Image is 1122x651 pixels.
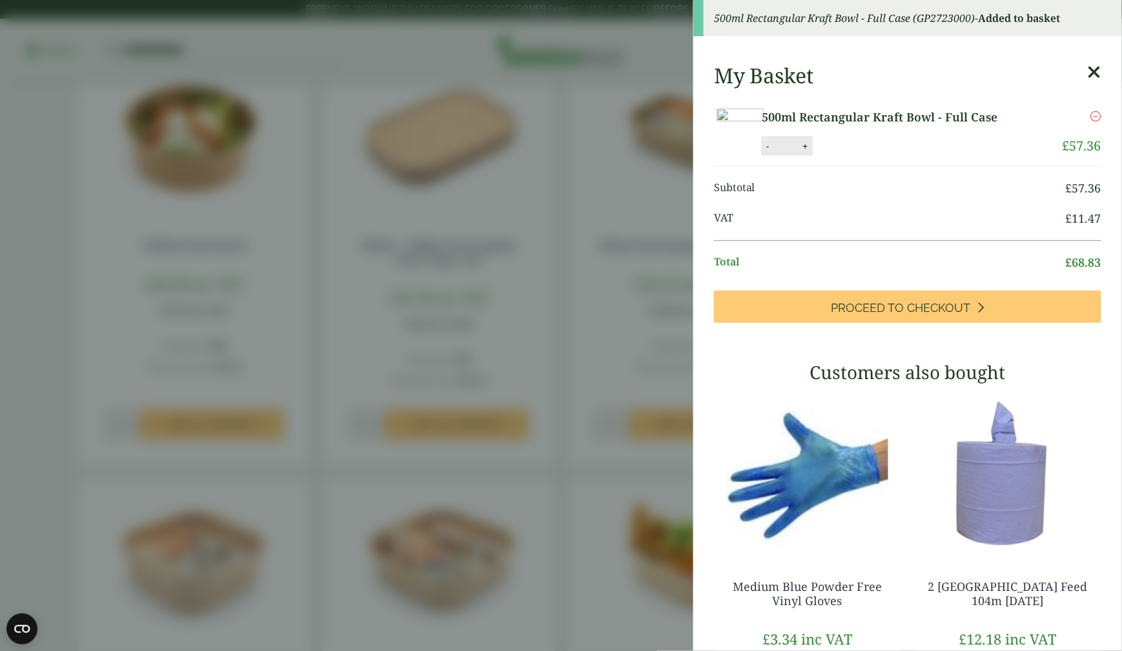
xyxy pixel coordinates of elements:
[914,393,1101,554] img: 3630017-2-Ply-Blue-Centre-Feed-104m
[802,629,853,648] span: inc VAT
[799,141,812,152] button: +
[714,180,1066,197] span: Subtotal
[714,362,1101,384] h3: Customers also bought
[762,108,1030,126] a: 500ml Rectangular Kraft Bowl - Full Case
[1066,180,1101,196] bdi: 57.36
[1066,180,1072,196] span: £
[1063,137,1070,154] span: £
[959,629,967,648] span: £
[762,141,773,152] button: -
[714,63,814,88] h2: My Basket
[714,393,901,554] img: 4130015J-Blue-Vinyl-Powder-Free-Gloves-Medium
[763,629,771,648] span: £
[1006,629,1057,648] span: inc VAT
[1066,211,1072,226] span: £
[714,291,1101,323] a: Proceed to Checkout
[1066,211,1101,226] bdi: 11.47
[6,614,37,645] button: Open CMP widget
[763,629,798,648] bdi: 3.34
[714,254,1066,271] span: Total
[959,629,1002,648] bdi: 12.18
[714,11,975,25] em: 500ml Rectangular Kraft Bowl - Full Case (GP2723000)
[1066,254,1101,270] bdi: 68.83
[733,579,882,608] a: Medium Blue Powder Free Vinyl Gloves
[714,210,1066,227] span: VAT
[831,301,971,315] span: Proceed to Checkout
[1066,254,1072,270] span: £
[1091,108,1101,124] a: Remove this item
[979,11,1061,25] strong: Added to basket
[1063,137,1101,154] bdi: 57.36
[928,579,1088,608] a: 2 [GEOGRAPHIC_DATA] Feed 104m [DATE]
